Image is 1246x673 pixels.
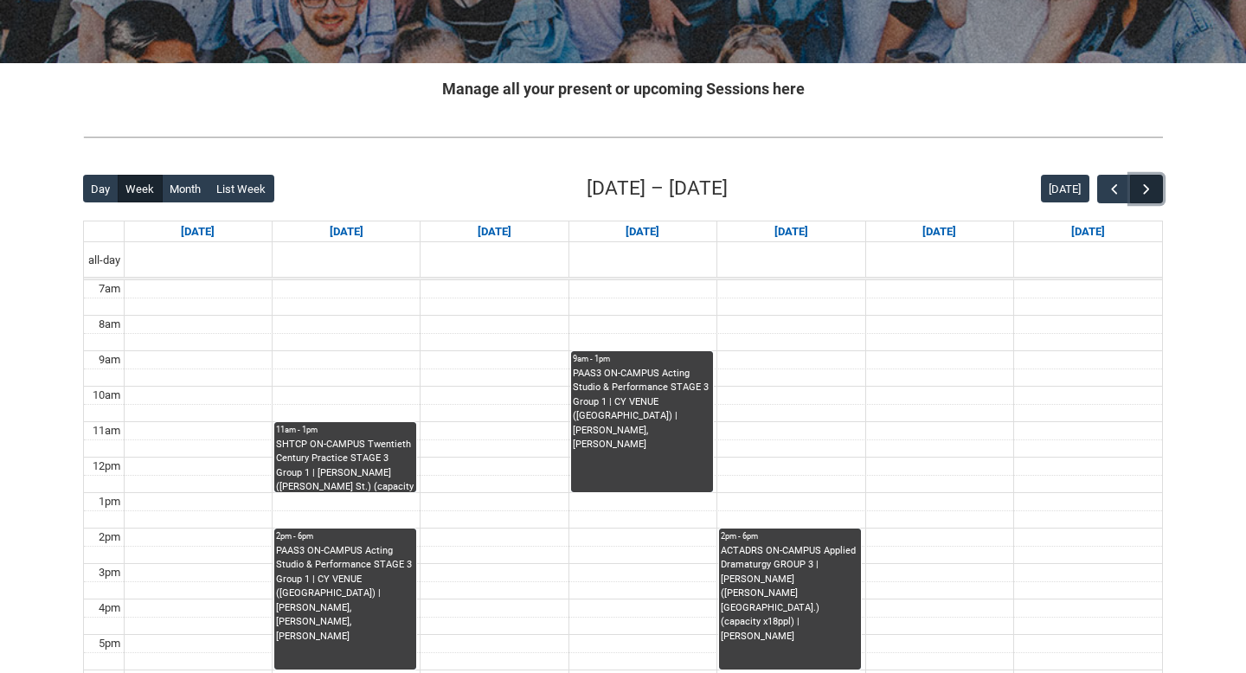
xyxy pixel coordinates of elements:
[721,530,859,542] div: 2pm - 6pm
[95,316,124,333] div: 8am
[209,175,274,202] button: List Week
[721,544,859,644] div: ACTADRS ON-CAMPUS Applied Dramaturgy GROUP 3 | [PERSON_NAME] ([PERSON_NAME][GEOGRAPHIC_DATA].) (c...
[95,529,124,546] div: 2pm
[89,422,124,439] div: 11am
[276,438,414,492] div: SHTCP ON-CAMPUS Twentieth Century Practice STAGE 3 Group 1 | [PERSON_NAME] ([PERSON_NAME] St.) (c...
[622,221,663,242] a: Go to September 17, 2025
[771,221,812,242] a: Go to September 18, 2025
[573,353,711,365] div: 9am - 1pm
[276,544,414,644] div: PAAS3 ON-CAMPUS Acting Studio & Performance STAGE 3 Group 1 | CY VENUE ([GEOGRAPHIC_DATA]) | [PER...
[177,221,218,242] a: Go to September 14, 2025
[89,458,124,475] div: 12pm
[1041,175,1089,202] button: [DATE]
[95,599,124,617] div: 4pm
[1130,175,1163,203] button: Next Week
[83,77,1163,100] h2: Manage all your present or upcoming Sessions here
[1068,221,1108,242] a: Go to September 20, 2025
[276,424,414,436] div: 11am - 1pm
[118,175,163,202] button: Week
[162,175,209,202] button: Month
[95,351,124,369] div: 9am
[474,221,515,242] a: Go to September 16, 2025
[83,128,1163,146] img: REDU_GREY_LINE
[573,367,711,452] div: PAAS3 ON-CAMPUS Acting Studio & Performance STAGE 3 Group 1 | CY VENUE ([GEOGRAPHIC_DATA]) | [PER...
[95,280,124,298] div: 7am
[587,174,728,203] h2: [DATE] – [DATE]
[276,530,414,542] div: 2pm - 6pm
[919,221,960,242] a: Go to September 19, 2025
[1097,175,1130,203] button: Previous Week
[85,252,124,269] span: all-day
[95,564,124,581] div: 3pm
[89,387,124,404] div: 10am
[326,221,367,242] a: Go to September 15, 2025
[95,635,124,652] div: 5pm
[83,175,119,202] button: Day
[95,493,124,510] div: 1pm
